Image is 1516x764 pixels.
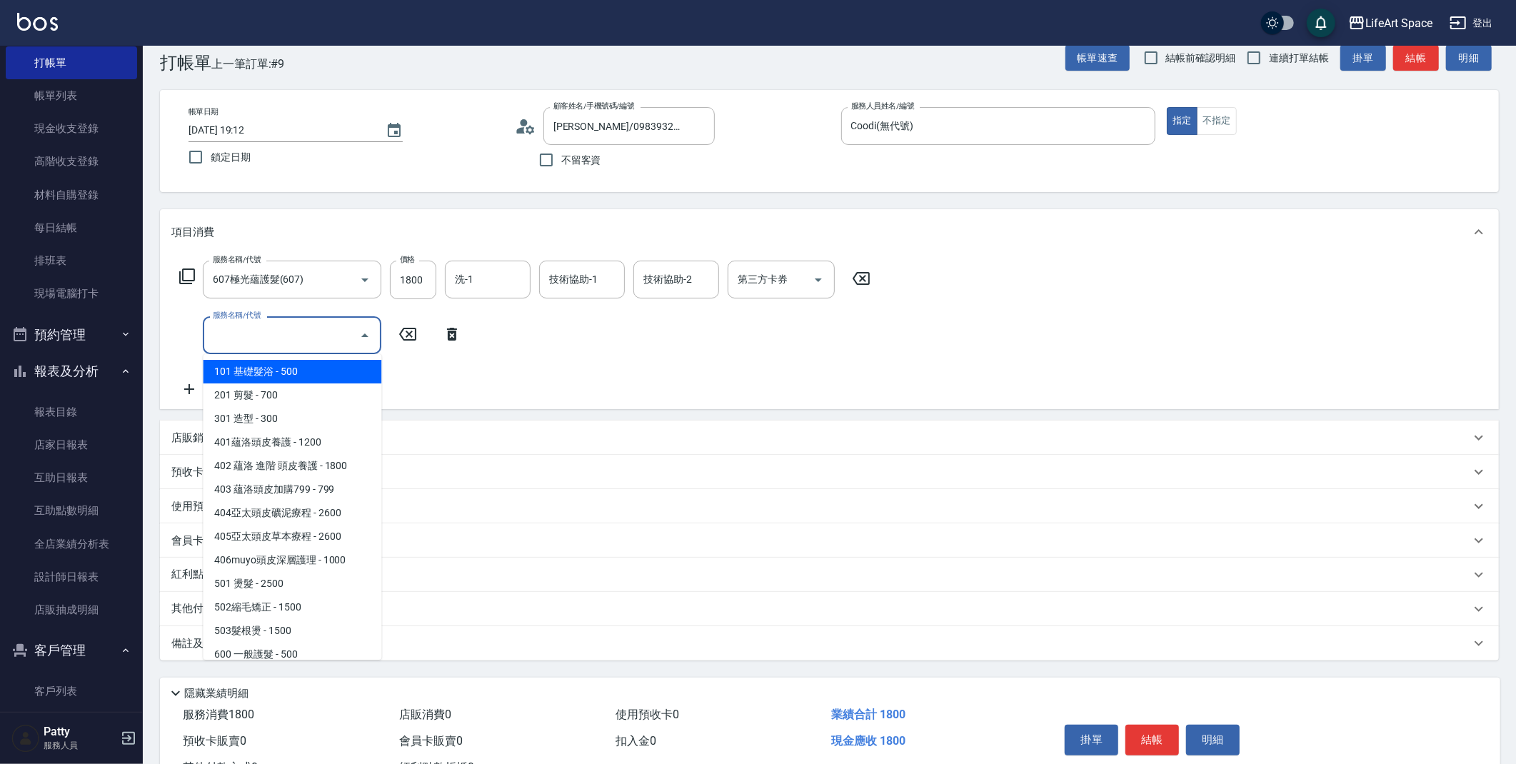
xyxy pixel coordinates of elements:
button: Open [807,268,830,291]
span: 鎖定日期 [211,150,251,165]
a: 帳單列表 [6,79,137,112]
button: Choose date, selected date is 2025-08-20 [377,114,411,148]
button: 掛單 [1340,45,1386,71]
span: 403 蘊洛頭皮加購799 - 799 [203,478,381,501]
button: 預約管理 [6,316,137,353]
p: 項目消費 [171,225,214,240]
span: 401蘊洛頭皮養護 - 1200 [203,431,381,454]
div: 備註及來源 [160,626,1499,660]
button: Close [353,324,376,347]
span: 連續打單結帳 [1269,51,1329,66]
div: LifeArt Space [1365,14,1432,32]
a: 現場電腦打卡 [6,277,137,310]
label: 服務名稱/代號 [213,254,261,265]
div: 使用預收卡 [160,489,1499,523]
span: 600 一般護髮 - 500 [203,643,381,666]
span: 上一筆訂單:#9 [211,55,285,73]
div: 紅利點數剩餘點數: 0 [160,558,1499,592]
a: 卡券管理 [6,708,137,740]
div: 預收卡販賣 [160,455,1499,489]
p: 隱藏業績明細 [184,686,249,701]
button: 明細 [1446,45,1492,71]
img: Person [11,724,40,753]
div: 會員卡銷售 [160,523,1499,558]
label: 服務名稱/代號 [213,310,261,321]
label: 價格 [400,254,415,265]
p: 紅利點數 [171,567,256,583]
span: 店販消費 0 [399,708,451,721]
div: 其他付款方式入金可用餘額: 0 [160,592,1499,626]
button: 不指定 [1197,107,1237,135]
h5: Patty [44,725,116,739]
span: 現金應收 1800 [831,734,905,748]
button: 客戶管理 [6,632,137,669]
p: 會員卡銷售 [171,533,225,548]
a: 店家日報表 [6,428,137,461]
label: 顧客姓名/手機號碼/編號 [553,101,635,111]
span: 404亞太頭皮礦泥療程 - 2600 [203,501,381,525]
a: 全店業績分析表 [6,528,137,561]
button: 報表及分析 [6,353,137,390]
span: 使用預收卡 0 [616,708,679,721]
span: 業績合計 1800 [831,708,905,721]
button: Open [353,268,376,291]
a: 客戶列表 [6,675,137,708]
span: 預收卡販賣 0 [183,734,246,748]
div: 店販銷售 [160,421,1499,455]
span: 503髮根燙 - 1500 [203,619,381,643]
span: 405亞太頭皮草本療程 - 2600 [203,525,381,548]
a: 材料自購登錄 [6,179,137,211]
button: 結帳 [1393,45,1439,71]
p: 備註及來源 [171,636,225,651]
p: 使用預收卡 [171,499,225,514]
span: 502縮毛矯正 - 1500 [203,595,381,619]
span: 402 蘊洛 進階 頭皮養護 - 1800 [203,454,381,478]
a: 互助點數明細 [6,494,137,527]
button: 指定 [1167,107,1198,135]
div: 項目消費 [160,209,1499,255]
a: 打帳單 [6,46,137,79]
span: 扣入金 0 [616,734,656,748]
p: 服務人員 [44,739,116,752]
p: 店販銷售 [171,431,214,446]
label: 帳單日期 [189,106,219,117]
a: 現金收支登錄 [6,112,137,145]
button: 帳單速查 [1065,45,1130,71]
button: save [1307,9,1335,37]
span: 不留客資 [561,153,601,168]
span: 會員卡販賣 0 [399,734,463,748]
label: 服務人員姓名/編號 [851,101,914,111]
a: 排班表 [6,244,137,277]
span: 301 造型 - 300 [203,407,381,431]
a: 報表目錄 [6,396,137,428]
button: 登出 [1444,10,1499,36]
button: 明細 [1186,725,1240,755]
button: 結帳 [1125,725,1179,755]
a: 互助日報表 [6,461,137,494]
a: 設計師日報表 [6,561,137,593]
span: 406muyo頭皮深層護理 - 1000 [203,548,381,572]
span: 服務消費 1800 [183,708,254,721]
h3: 打帳單 [160,53,211,73]
span: 201 剪髮 - 700 [203,383,381,407]
p: 預收卡販賣 [171,465,225,480]
button: 掛單 [1065,725,1118,755]
button: LifeArt Space [1342,9,1438,38]
p: 其他付款方式 [171,601,303,617]
a: 店販抽成明細 [6,593,137,626]
img: Logo [17,13,58,31]
span: 501 燙髮 - 2500 [203,572,381,595]
a: 每日結帳 [6,211,137,244]
span: 結帳前確認明細 [1166,51,1236,66]
a: 高階收支登錄 [6,145,137,178]
span: 101 基礎髮浴 - 500 [203,360,381,383]
input: YYYY/MM/DD hh:mm [189,119,371,142]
